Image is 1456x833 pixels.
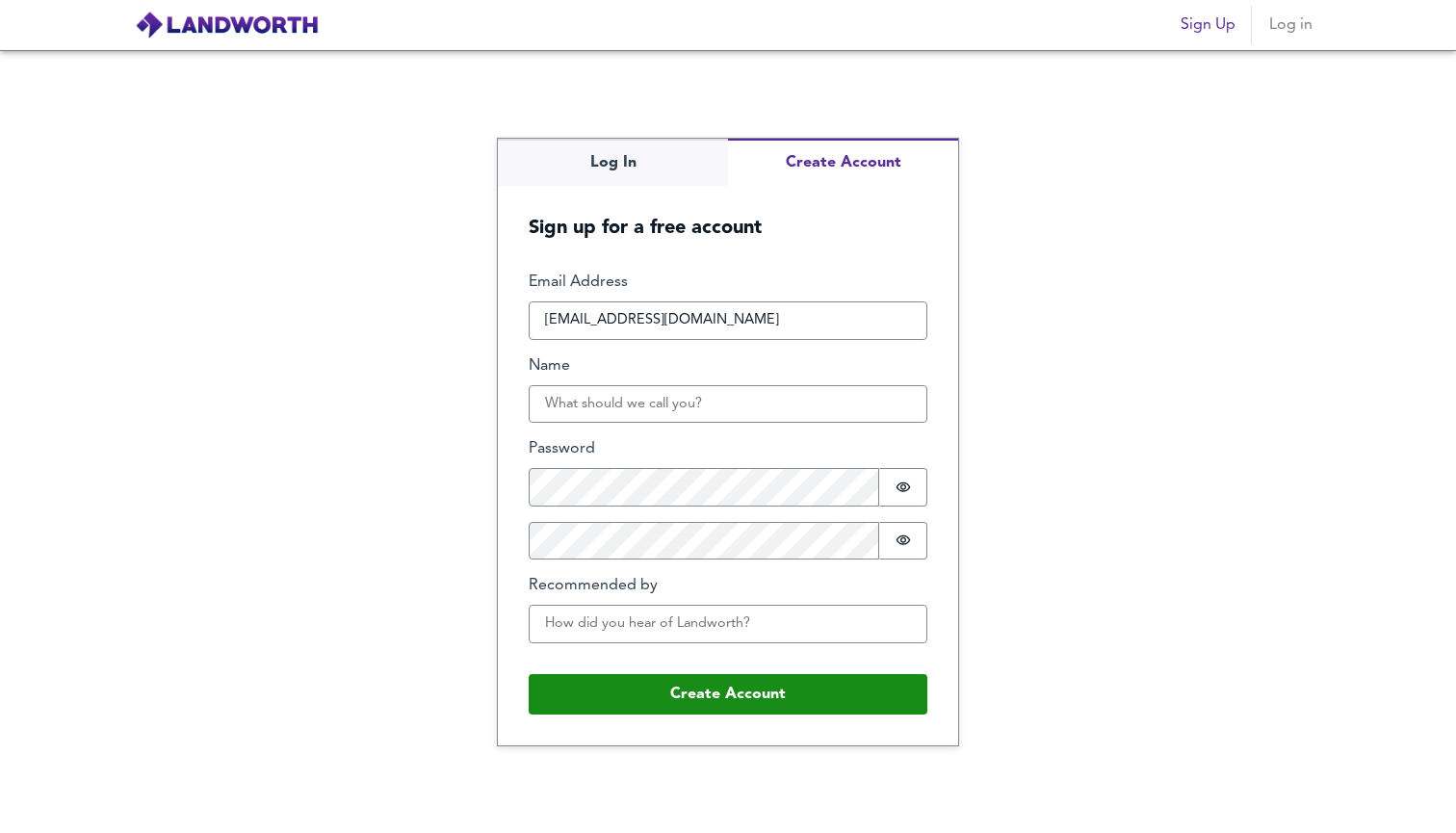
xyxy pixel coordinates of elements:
[529,605,927,643] input: How did you hear of Landworth?
[529,575,927,597] label: Recommended by
[529,355,927,377] label: Name
[879,522,927,560] button: Show password
[1173,6,1243,44] button: Sign Up
[529,301,927,340] input: How can we reach you?
[529,438,927,460] label: Password
[879,468,927,507] button: Show password
[529,385,927,424] input: What should we call you?
[498,139,728,186] button: Log In
[498,186,958,241] h5: Sign up for a free account
[728,139,958,186] button: Create Account
[135,11,319,39] img: logo
[1260,6,1321,44] button: Log in
[529,674,927,715] button: Create Account
[1267,12,1313,39] span: Log in
[1181,12,1235,39] span: Sign Up
[529,272,927,294] label: Email Address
